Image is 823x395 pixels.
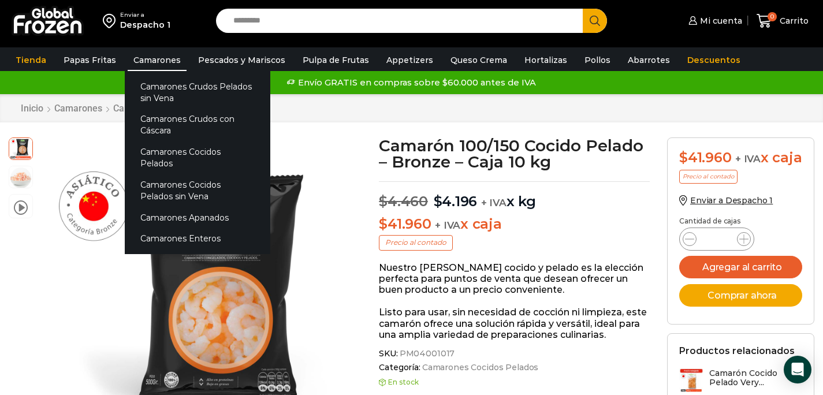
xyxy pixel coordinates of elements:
[297,49,375,71] a: Pulpa de Frutas
[679,195,773,206] a: Enviar a Despacho 1
[697,15,742,27] span: Mi cuenta
[379,307,650,340] p: Listo para usar, sin necesidad de cocción ni limpieza, este camarón ofrece una solución rápida y ...
[120,11,170,19] div: Enviar a
[481,197,507,208] span: + IVA
[679,368,802,393] a: Camarón Cocido Pelado Very...
[379,216,650,233] p: x caja
[125,76,270,109] a: Camarones Crudos Pelados sin Vena
[379,215,431,232] bdi: 41.960
[9,136,32,159] span: Camarón 100/150 Cocido Pelado
[777,15,809,27] span: Carrito
[690,195,773,206] span: Enviar a Despacho 1
[379,193,428,210] bdi: 4.460
[125,141,270,174] a: Camarones Cocidos Pelados
[125,109,270,141] a: Camarones Crudos con Cáscara
[735,153,761,165] span: + IVA
[113,103,233,114] a: Camarones Cocidos Pelados
[58,49,122,71] a: Papas Fritas
[679,217,802,225] p: Cantidad de cajas
[379,349,650,359] span: SKU:
[379,193,388,210] span: $
[435,219,460,231] span: + IVA
[679,284,802,307] button: Comprar ahora
[679,170,738,184] p: Precio al contado
[379,235,453,250] p: Precio al contado
[125,228,270,249] a: Camarones Enteros
[445,49,513,71] a: Queso Crema
[379,215,388,232] span: $
[784,356,811,383] div: Open Intercom Messenger
[128,49,187,71] a: Camarones
[706,231,728,247] input: Product quantity
[583,9,607,33] button: Search button
[679,150,802,166] div: x caja
[768,12,777,21] span: 0
[679,345,795,356] h2: Productos relacionados
[192,49,291,71] a: Pescados y Mariscos
[686,9,742,32] a: Mi cuenta
[519,49,573,71] a: Hortalizas
[20,103,44,114] a: Inicio
[434,193,442,210] span: $
[379,262,650,296] p: Nuestro [PERSON_NAME] cocido y pelado es la elección perfecta para puntos de venta que desean ofr...
[103,11,120,31] img: address-field-icon.svg
[434,193,478,210] bdi: 4.196
[381,49,439,71] a: Appetizers
[379,137,650,170] h1: Camarón 100/150 Cocido Pelado – Bronze – Caja 10 kg
[379,378,650,386] p: En stock
[622,49,676,71] a: Abarrotes
[398,349,455,359] span: PM04001017
[125,207,270,228] a: Camarones Apanados
[754,8,811,35] a: 0 Carrito
[54,103,103,114] a: Camarones
[9,166,32,189] span: 100-150
[679,149,688,166] span: $
[379,363,650,372] span: Categoría:
[709,368,802,388] h3: Camarón Cocido Pelado Very...
[420,363,539,372] a: Camarones Cocidos Pelados
[682,49,746,71] a: Descuentos
[20,103,233,114] nav: Breadcrumb
[679,256,802,278] button: Agregar al carrito
[10,49,52,71] a: Tienda
[579,49,616,71] a: Pollos
[120,19,170,31] div: Despacho 1
[379,181,650,210] p: x kg
[679,149,731,166] bdi: 41.960
[125,174,270,207] a: Camarones Cocidos Pelados sin Vena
